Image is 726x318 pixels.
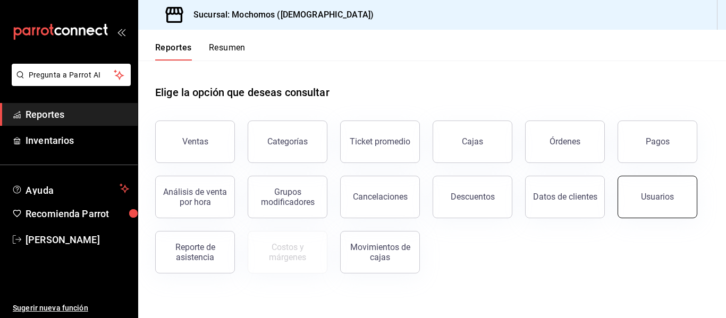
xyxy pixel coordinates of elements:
div: Descuentos [451,192,495,202]
button: Resumen [209,42,246,61]
button: Movimientos de cajas [340,231,420,273]
div: navigation tabs [155,42,246,61]
span: Pregunta a Parrot AI [29,70,114,81]
div: Usuarios [641,192,674,202]
button: Cajas [433,121,512,163]
div: Análisis de venta por hora [162,187,228,207]
button: Categorías [248,121,327,163]
span: Ayuda [26,182,115,195]
div: Datos de clientes [533,192,597,202]
button: Usuarios [618,176,697,218]
div: Órdenes [550,136,580,147]
div: Costos y márgenes [255,242,320,262]
button: Reporte de asistencia [155,231,235,273]
button: Cancelaciones [340,176,420,218]
div: Reporte de asistencia [162,242,228,262]
button: Pregunta a Parrot AI [12,64,131,86]
h3: Sucursal: Mochomos ([DEMOGRAPHIC_DATA]) [185,8,374,21]
button: Descuentos [433,176,512,218]
span: [PERSON_NAME] [26,233,129,247]
button: Ventas [155,121,235,163]
div: Movimientos de cajas [347,242,413,262]
span: Reportes [26,107,129,122]
div: Ticket promedio [350,136,410,147]
div: Cancelaciones [353,192,408,202]
button: Pagos [618,121,697,163]
span: Recomienda Parrot [26,207,129,221]
span: Inventarios [26,133,129,148]
div: Categorías [267,136,308,147]
a: Pregunta a Parrot AI [7,77,131,88]
h1: Elige la opción que deseas consultar [155,84,330,100]
button: Datos de clientes [525,176,605,218]
button: Ticket promedio [340,121,420,163]
button: Órdenes [525,121,605,163]
button: Contrata inventarios para ver este reporte [248,231,327,273]
button: Grupos modificadores [248,176,327,218]
button: open_drawer_menu [117,28,125,36]
div: Ventas [182,136,208,147]
div: Grupos modificadores [255,187,320,207]
button: Análisis de venta por hora [155,176,235,218]
div: Cajas [462,136,483,147]
span: Sugerir nueva función [13,303,129,314]
div: Pagos [646,136,670,147]
button: Reportes [155,42,192,61]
